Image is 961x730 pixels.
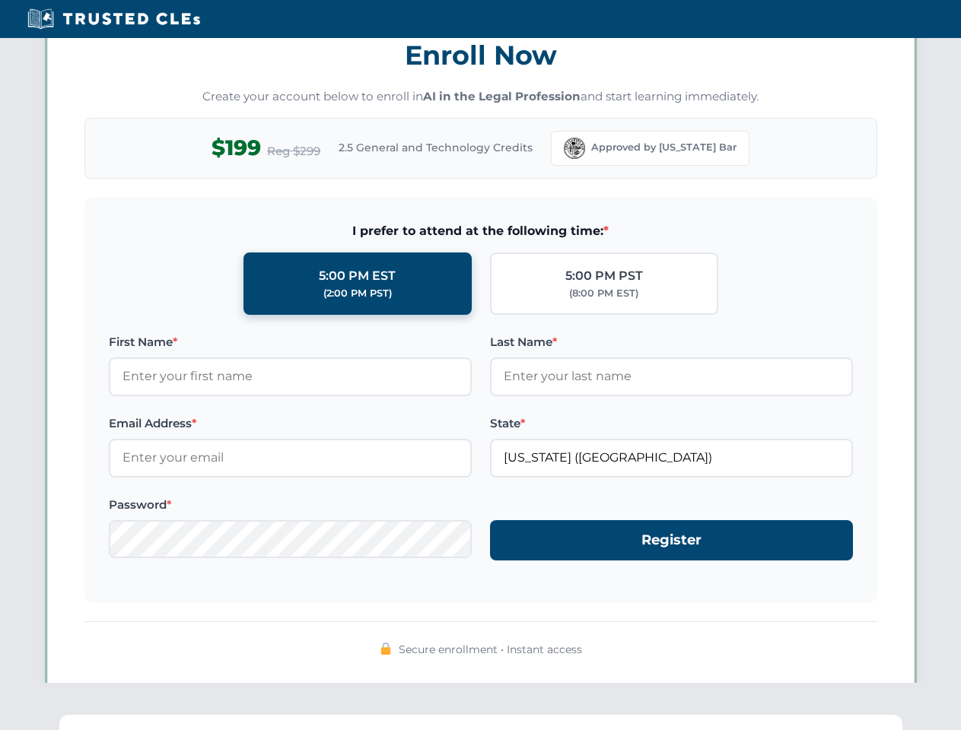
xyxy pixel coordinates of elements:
[109,357,472,395] input: Enter your first name
[212,131,261,165] span: $199
[565,266,643,286] div: 5:00 PM PST
[569,286,638,301] div: (8:00 PM EST)
[109,221,853,241] span: I prefer to attend at the following time:
[109,414,472,433] label: Email Address
[490,333,853,351] label: Last Name
[339,139,533,156] span: 2.5 General and Technology Credits
[490,357,853,395] input: Enter your last name
[319,266,396,286] div: 5:00 PM EST
[591,140,737,155] span: Approved by [US_STATE] Bar
[109,496,472,514] label: Password
[23,8,205,30] img: Trusted CLEs
[109,333,472,351] label: First Name
[399,641,582,658] span: Secure enrollment • Instant access
[490,520,853,560] button: Register
[323,286,392,301] div: (2:00 PM PST)
[109,439,472,477] input: Enter your email
[490,439,853,477] input: Florida (FL)
[490,414,853,433] label: State
[267,142,320,160] span: Reg $299
[84,88,877,106] p: Create your account below to enroll in and start learning immediately.
[84,31,877,79] h3: Enroll Now
[564,138,585,159] img: Florida Bar
[423,89,581,103] strong: AI in the Legal Profession
[380,643,392,655] img: 🔒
